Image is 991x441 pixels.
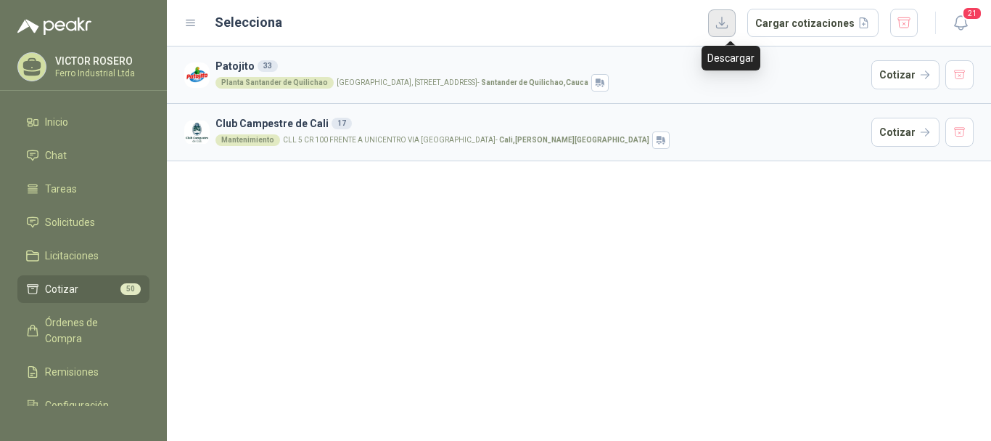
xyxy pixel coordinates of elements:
div: Planta Santander de Quilichao [215,77,334,89]
h2: Selecciona [215,12,282,33]
p: VICTOR ROSERO [55,56,146,66]
div: Mantenimiento [215,134,280,146]
a: Inicio [17,108,149,136]
span: Licitaciones [45,248,99,264]
span: Inicio [45,114,68,130]
strong: Cali , [PERSON_NAME][GEOGRAPHIC_DATA] [499,136,649,144]
span: Configuración [45,397,109,413]
p: [GEOGRAPHIC_DATA], [STREET_ADDRESS] - [337,79,588,86]
h3: Patojito [215,58,865,74]
a: Chat [17,142,149,169]
div: 17 [332,118,352,129]
button: Cotizar [871,118,939,147]
strong: Santander de Quilichao , Cauca [481,78,588,86]
h3: Club Campestre de Cali [215,116,865,132]
button: Cargar cotizaciones [747,9,879,38]
span: Tareas [45,181,77,197]
img: Company Logo [184,120,210,145]
a: Tareas [17,175,149,203]
button: Cotizar [871,60,939,89]
span: Chat [45,147,67,163]
a: Configuración [17,392,149,419]
a: Licitaciones [17,242,149,270]
p: CLL 5 CR 100 FRENTE A UNICENTRO VIA [GEOGRAPHIC_DATA] - [283,137,649,144]
img: Company Logo [184,62,210,88]
span: 50 [120,283,141,295]
a: Órdenes de Compra [17,309,149,352]
button: 21 [947,10,974,36]
a: Cotizar50 [17,275,149,303]
span: 21 [962,7,982,20]
a: Solicitudes [17,209,149,236]
span: Solicitudes [45,214,95,230]
img: Logo peakr [17,17,91,35]
div: 33 [258,60,278,72]
a: Remisiones [17,358,149,386]
span: Órdenes de Compra [45,315,136,347]
span: Remisiones [45,364,99,380]
div: Descargar [702,46,760,70]
span: Cotizar [45,281,78,297]
p: Ferro Industrial Ltda [55,69,146,78]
